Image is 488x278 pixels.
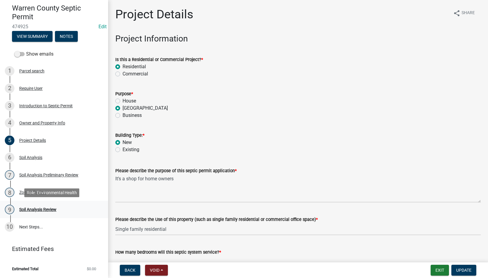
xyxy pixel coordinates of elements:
label: New [123,139,132,146]
div: 10 [5,222,14,232]
div: 9 [5,205,14,214]
button: Exit [431,265,449,276]
label: Building Type: [115,133,144,138]
div: 7 [5,170,14,180]
div: 8 [5,188,14,197]
button: View Summary [12,31,53,42]
button: Update [451,265,476,276]
a: Estimated Fees [5,243,99,255]
label: [GEOGRAPHIC_DATA] [123,105,168,112]
button: Back [120,265,140,276]
div: 2 [5,84,14,93]
span: $0.00 [87,267,96,271]
button: Void [145,265,168,276]
span: Estimated Total [12,267,38,271]
span: Void [150,268,159,273]
div: Project Details [19,138,46,142]
label: Purpose [115,92,133,96]
div: Soil Analysis [19,155,42,160]
button: Notes [55,31,78,42]
div: Soil Analysis Preliminary Review [19,173,78,177]
div: Introduction to Septic Permit [19,104,73,108]
label: Residential [123,63,146,70]
wm-modal-confirm: Summary [12,34,53,39]
div: Soil Analysis Review [19,207,56,212]
div: Owner and Property Info [19,121,65,125]
label: Please describe the purpose of this septic permit application [115,169,237,173]
i: share [453,10,460,17]
label: Show emails [14,50,53,58]
h4: Warren County Septic Permit [12,4,103,21]
label: House [123,97,136,105]
label: Is this a Residential or Commercial Project? [115,58,203,62]
span: Share [462,10,475,17]
button: shareShare [448,7,480,19]
div: Parcel search [19,69,44,73]
label: Please describe the Use of this property (such as single family residential or commercial office ... [115,218,318,222]
div: Zoning Review [19,190,46,194]
label: Commercial [123,70,148,78]
div: 6 [5,153,14,162]
h3: Project Information [115,34,481,44]
wm-modal-confirm: Notes [55,34,78,39]
label: How many bedrooms will this septic system service? [115,250,221,255]
div: 5 [5,136,14,145]
div: 4 [5,118,14,128]
h1: Project Details [115,7,193,22]
div: 1 [5,66,14,76]
div: 3 [5,101,14,111]
div: Require User [19,86,43,90]
label: Existing [123,146,139,153]
span: 474925 [12,24,96,29]
label: Business [123,112,142,119]
span: Update [456,268,471,273]
a: Edit [99,24,107,29]
span: Back [125,268,135,273]
wm-modal-confirm: Edit Application Number [99,24,107,29]
div: Role: Environmental Health [24,188,79,197]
